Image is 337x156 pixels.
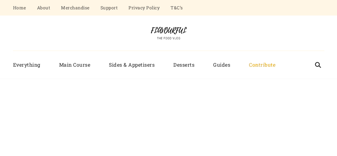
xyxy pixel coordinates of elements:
a: Desserts [164,57,204,73]
a: Sides & Appetisers [100,57,164,73]
a: Main Course [50,57,100,73]
img: Flavourful [145,25,192,41]
a: Contribute [240,57,285,73]
iframe: Help widget launcher [282,132,330,149]
a: Guides [204,57,240,73]
a: Everything [13,57,50,73]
